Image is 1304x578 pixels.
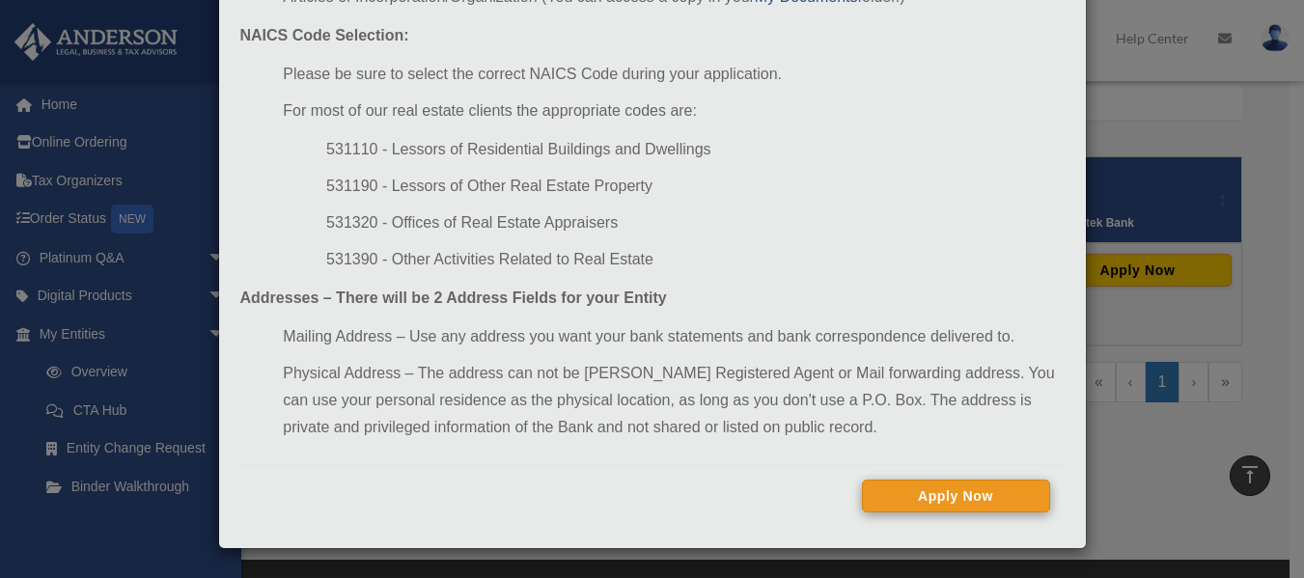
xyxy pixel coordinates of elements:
li: Physical Address – The address can not be [PERSON_NAME] Registered Agent or Mail forwarding addre... [283,360,1064,441]
li: For most of our real estate clients the appropriate codes are: [283,97,1064,124]
li: 531190 - Lessors of Other Real Estate Property [326,173,1064,200]
li: Please be sure to select the correct NAICS Code during your application. [283,61,1064,88]
li: 531320 - Offices of Real Estate Appraisers [326,209,1064,236]
strong: NAICS Code Selection: [240,27,409,43]
li: 531110 - Lessors of Residential Buildings and Dwellings [326,136,1064,163]
button: Apply Now [862,480,1050,512]
li: 531390 - Other Activities Related to Real Estate [326,246,1064,273]
li: Mailing Address – Use any address you want your bank statements and bank correspondence delivered... [283,323,1064,350]
strong: Addresses – There will be 2 Address Fields for your Entity [240,289,667,306]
